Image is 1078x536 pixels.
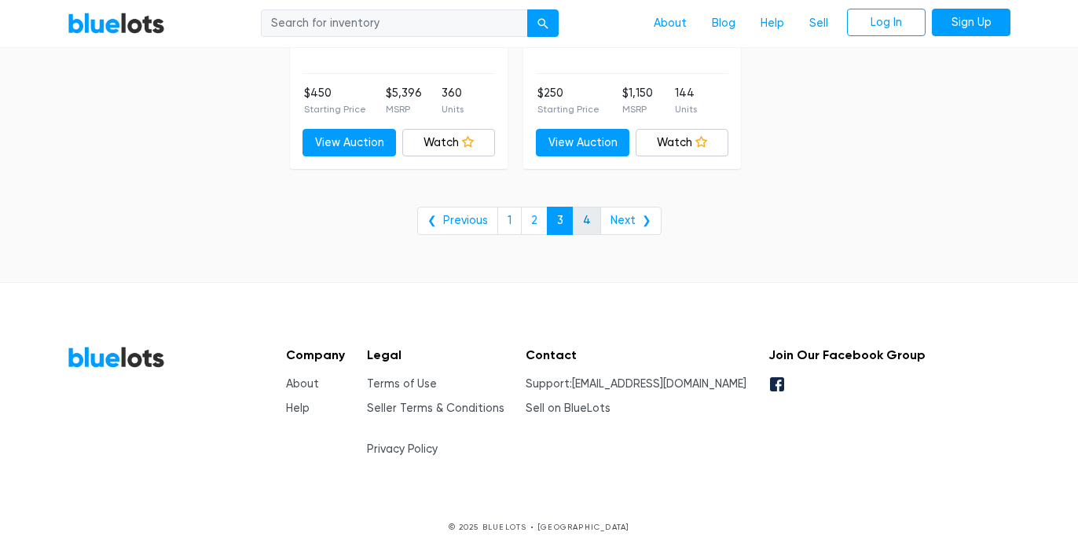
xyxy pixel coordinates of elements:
[572,377,746,391] a: [EMAIL_ADDRESS][DOMAIN_NAME]
[68,521,1010,533] p: © 2025 BLUELOTS • [GEOGRAPHIC_DATA]
[573,207,601,235] a: 4
[302,129,396,157] a: View Auction
[526,347,746,362] h5: Contact
[304,102,366,116] p: Starting Price
[68,12,165,35] a: BlueLots
[386,102,422,116] p: MSRP
[932,9,1010,37] a: Sign Up
[442,102,464,116] p: Units
[261,9,528,38] input: Search for inventory
[748,9,797,39] a: Help
[675,102,697,116] p: Units
[622,85,653,116] li: $1,150
[521,207,548,235] a: 2
[367,377,437,391] a: Terms of Use
[536,129,629,157] a: View Auction
[386,85,422,116] li: $5,396
[797,9,841,39] a: Sell
[367,402,504,415] a: Seller Terms & Conditions
[699,9,748,39] a: Blog
[537,85,599,116] li: $250
[526,402,610,415] a: Sell on BlueLots
[537,102,599,116] p: Starting Price
[547,207,574,235] a: 3
[497,207,522,235] a: 1
[768,347,926,362] h5: Join Our Facebook Group
[600,207,662,235] a: Next ❯
[68,346,165,369] a: BlueLots
[622,102,653,116] p: MSRP
[641,9,699,39] a: About
[636,129,729,157] a: Watch
[286,347,345,362] h5: Company
[286,402,310,415] a: Help
[442,85,464,116] li: 360
[367,442,438,456] a: Privacy Policy
[417,207,498,235] a: ❮ Previous
[304,85,366,116] li: $450
[675,85,697,116] li: 144
[286,377,319,391] a: About
[847,9,926,37] a: Log In
[402,129,496,157] a: Watch
[367,347,504,362] h5: Legal
[526,376,746,393] li: Support:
